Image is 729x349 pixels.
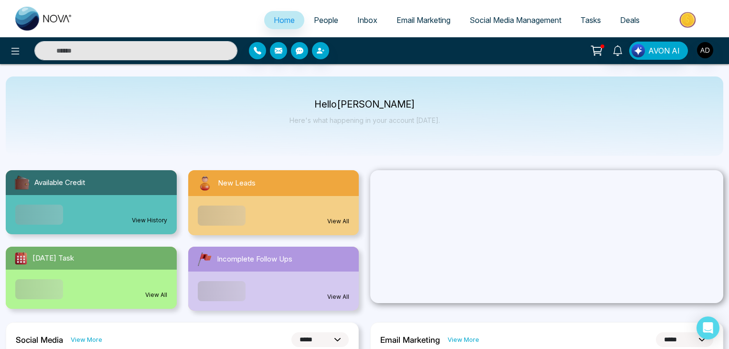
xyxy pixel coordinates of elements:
[71,335,102,344] a: View More
[196,251,213,268] img: followUps.svg
[13,174,31,191] img: availableCredit.svg
[32,253,74,264] span: [DATE] Task
[34,177,85,188] span: Available Credit
[13,251,29,266] img: todayTask.svg
[289,116,440,124] p: Here's what happening in your account [DATE].
[654,9,723,31] img: Market-place.gif
[357,15,377,25] span: Inbox
[217,254,292,265] span: Incomplete Follow Ups
[132,216,167,225] a: View History
[448,335,479,344] a: View More
[697,316,719,339] div: Open Intercom Messenger
[387,11,460,29] a: Email Marketing
[327,217,349,226] a: View All
[16,335,63,345] h2: Social Media
[697,42,713,58] img: User Avatar
[632,44,645,57] img: Lead Flow
[397,15,450,25] span: Email Marketing
[182,170,365,235] a: New LeadsView All
[571,11,611,29] a: Tasks
[327,293,349,301] a: View All
[611,11,649,29] a: Deals
[314,15,338,25] span: People
[620,15,640,25] span: Deals
[304,11,348,29] a: People
[274,15,295,25] span: Home
[580,15,601,25] span: Tasks
[15,7,73,31] img: Nova CRM Logo
[264,11,304,29] a: Home
[182,247,365,311] a: Incomplete Follow UpsView All
[218,178,256,189] span: New Leads
[460,11,571,29] a: Social Media Management
[196,174,214,192] img: newLeads.svg
[348,11,387,29] a: Inbox
[648,45,680,56] span: AVON AI
[289,100,440,109] p: Hello [PERSON_NAME]
[470,15,561,25] span: Social Media Management
[380,335,440,345] h2: Email Marketing
[629,42,688,60] button: AVON AI
[145,291,167,299] a: View All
